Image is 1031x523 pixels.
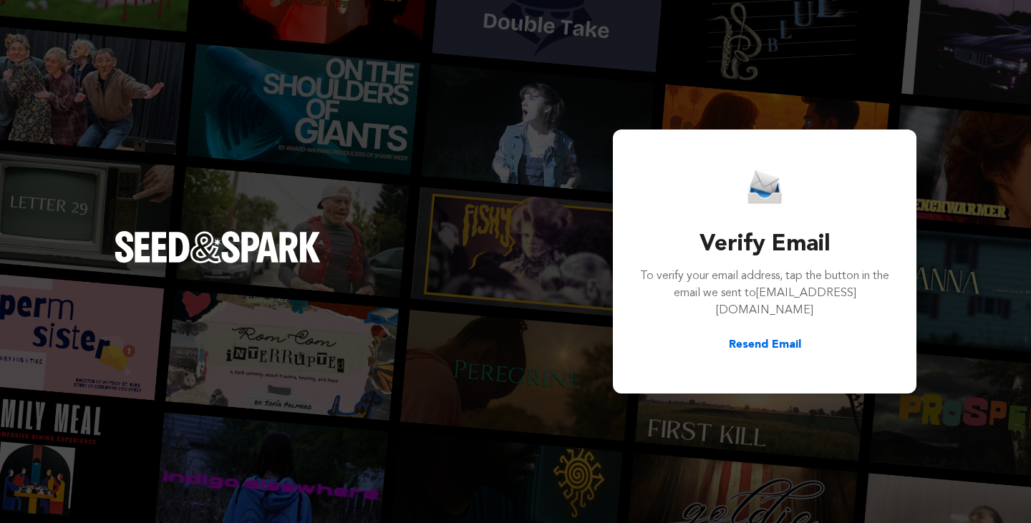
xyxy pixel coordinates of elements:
[729,336,801,353] button: Resend Email
[639,228,891,262] h3: Verify Email
[115,231,321,263] img: Seed&Spark Logo
[115,231,321,291] a: Seed&Spark Homepage
[639,268,891,319] p: To verify your email address, tap the button in the email we sent to
[747,170,782,205] img: Seed&Spark Email Icon
[716,288,856,316] span: [EMAIL_ADDRESS][DOMAIN_NAME]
